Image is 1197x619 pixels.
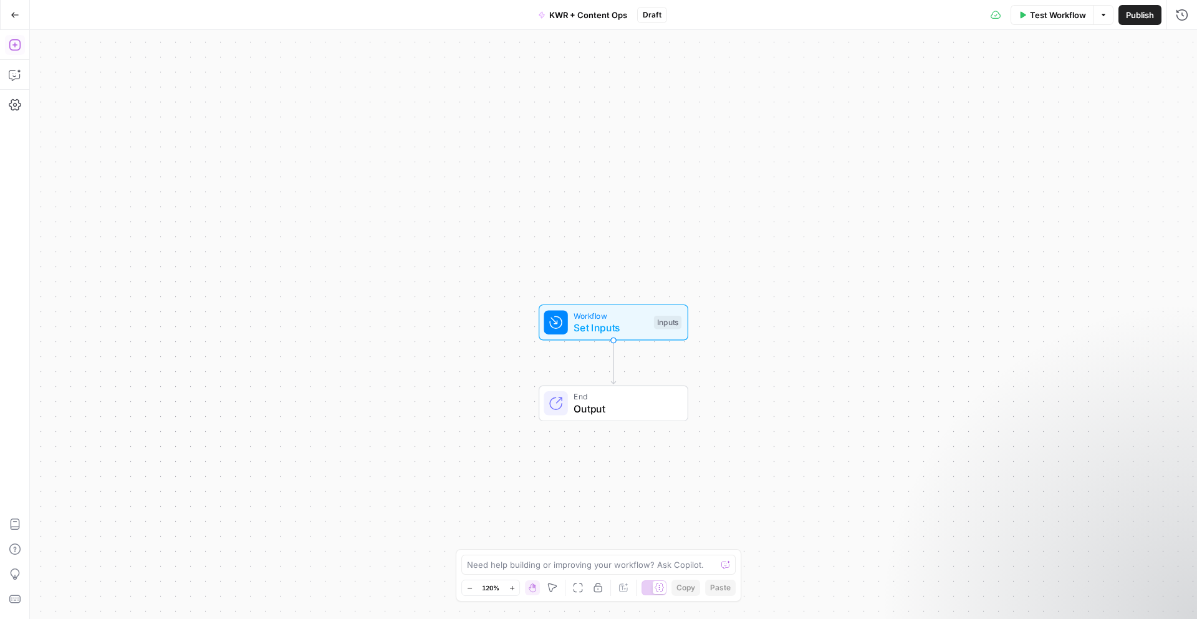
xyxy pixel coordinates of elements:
button: KWR + Content Ops [531,5,635,25]
div: WorkflowSet InputsInputs [498,305,729,341]
span: Publish [1126,9,1154,21]
button: Paste [705,580,736,596]
button: Publish [1118,5,1161,25]
span: Paste [710,582,731,593]
span: Test Workflow [1030,9,1086,21]
span: Copy [676,582,695,593]
div: Inputs [654,316,681,329]
span: Workflow [574,309,648,321]
button: Copy [671,580,700,596]
span: End [574,391,675,402]
button: Test Workflow [1011,5,1094,25]
g: Edge from start to end [611,341,615,384]
span: KWR + Content Ops [549,9,627,21]
span: 120% [482,583,499,593]
div: EndOutput [498,386,729,422]
span: Draft [643,9,661,21]
span: Output [574,401,675,416]
span: Set Inputs [574,320,648,335]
